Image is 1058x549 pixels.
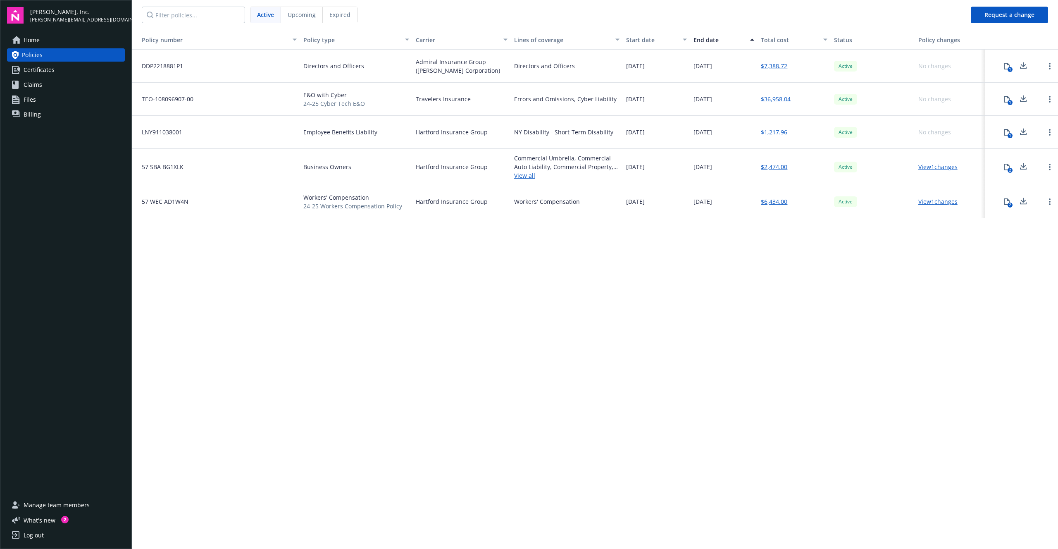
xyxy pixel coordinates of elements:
div: Carrier [416,36,498,44]
span: Travelers Insurance [416,95,471,103]
a: Billing [7,108,125,121]
div: Policy type [303,36,400,44]
button: Total cost [758,30,831,50]
span: Claims [24,78,42,91]
div: Total cost [761,36,818,44]
div: Log out [24,529,44,542]
button: Start date [623,30,690,50]
span: Policies [22,48,43,62]
span: Hartford Insurance Group [416,197,488,206]
input: Filter policies... [142,7,245,23]
span: Home [24,33,40,47]
a: $1,217.96 [761,128,787,136]
span: Active [837,62,854,70]
span: Directors and Officers [303,62,364,70]
a: Claims [7,78,125,91]
div: 2 [61,516,69,523]
span: [DATE] [626,128,645,136]
a: Open options [1045,61,1055,71]
a: Open options [1045,127,1055,137]
span: [PERSON_NAME], Inc. [30,7,125,16]
div: 2 [1008,203,1013,208]
button: [PERSON_NAME], Inc.[PERSON_NAME][EMAIL_ADDRESS][DOMAIN_NAME] [30,7,125,24]
div: Lines of coverage [514,36,611,44]
a: Open options [1045,94,1055,104]
div: End date [693,36,745,44]
span: [PERSON_NAME][EMAIL_ADDRESS][DOMAIN_NAME] [30,16,125,24]
span: 57 SBA BG1XLK [135,162,183,171]
span: Certificates [24,63,55,76]
span: 24-25 Workers Compensation Policy [303,202,402,210]
span: Active [257,10,274,19]
span: TEO-108096907-00 [135,95,193,103]
a: View 1 changes [918,163,958,171]
span: Active [837,95,854,103]
span: 57 WEC AD1W4N [135,197,188,206]
span: Workers' Compensation [303,193,402,202]
div: Errors and Omissions, Cyber Liability [514,95,617,103]
button: 1 [998,91,1015,107]
button: Status [831,30,915,50]
span: What ' s new [24,516,55,525]
a: Manage team members [7,499,125,512]
div: Commercial Umbrella, Commercial Auto Liability, Commercial Property, General Liability, Employee ... [514,154,620,171]
a: Files [7,93,125,106]
a: Policies [7,48,125,62]
span: Active [837,198,854,205]
div: 1 [1008,100,1013,105]
a: Open options [1045,162,1055,172]
button: Carrier [412,30,511,50]
span: [DATE] [693,62,712,70]
div: NY Disability - Short-Term Disability [514,128,613,136]
a: Certificates [7,63,125,76]
a: View all [514,171,620,180]
div: No changes [918,62,951,70]
a: View 1 changes [918,198,958,205]
button: Lines of coverage [511,30,623,50]
div: Start date [626,36,678,44]
span: Files [24,93,36,106]
span: Active [837,129,854,136]
button: 2 [998,159,1015,175]
button: What's new2 [7,516,69,525]
div: No changes [918,128,951,136]
span: [DATE] [626,162,645,171]
div: No changes [918,95,951,103]
span: Employee Benefits Liability [303,128,377,136]
span: [DATE] [693,95,712,103]
img: navigator-logo.svg [7,7,24,24]
span: Billing [24,108,41,121]
span: 24-25 Cyber Tech E&O [303,99,365,108]
span: Expired [329,10,350,19]
span: Admiral Insurance Group ([PERSON_NAME] Corporation) [416,57,508,75]
span: Active [837,163,854,171]
button: Request a change [971,7,1048,23]
a: $36,958.04 [761,95,791,103]
div: Workers' Compensation [514,197,580,206]
button: 1 [998,124,1015,141]
button: 1 [998,58,1015,74]
div: 2 [1008,168,1013,173]
span: Hartford Insurance Group [416,162,488,171]
button: Policy changes [915,30,985,50]
span: [DATE] [693,162,712,171]
span: [DATE] [626,197,645,206]
span: [DATE] [693,128,712,136]
div: 1 [1008,67,1013,72]
span: [DATE] [626,95,645,103]
span: Business Owners [303,162,351,171]
span: Upcoming [288,10,316,19]
div: Toggle SortBy [135,36,288,44]
span: DDP2218881P1 [135,62,183,70]
button: Policy type [300,30,412,50]
span: Manage team members [24,499,90,512]
button: 2 [998,193,1015,210]
a: $7,388.72 [761,62,787,70]
div: Directors and Officers [514,62,575,70]
div: 1 [1008,133,1013,138]
button: End date [690,30,758,50]
a: $6,434.00 [761,197,787,206]
span: LNY911038001 [135,128,182,136]
div: Status [834,36,912,44]
a: Open options [1045,197,1055,207]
